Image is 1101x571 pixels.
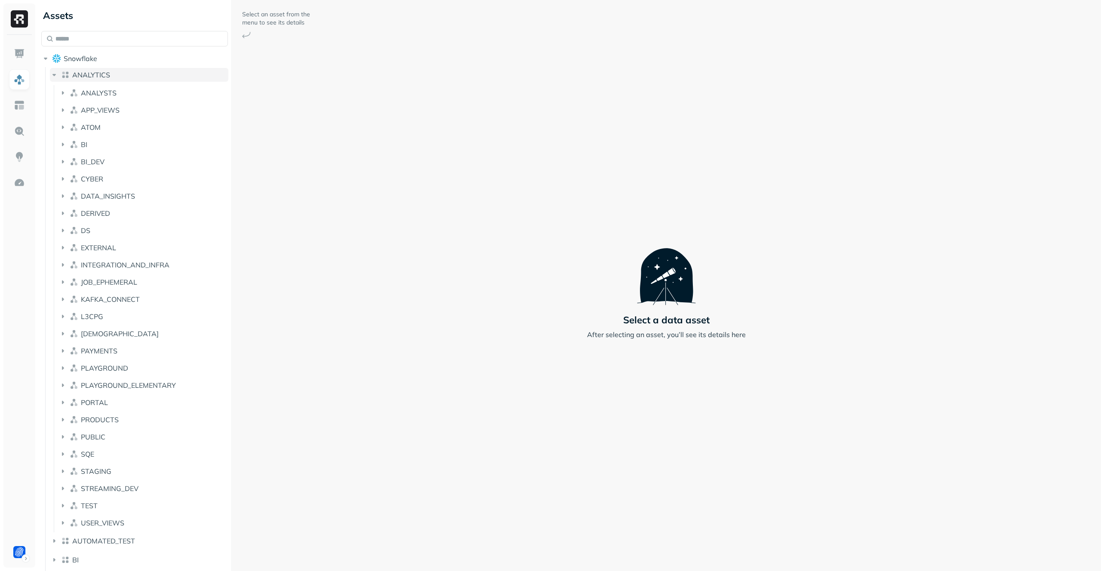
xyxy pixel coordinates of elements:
[70,381,78,390] img: namespace
[70,140,78,149] img: namespace
[81,519,124,527] span: USER_VIEWS
[81,89,117,97] span: ANALYSTS
[61,71,70,79] img: lake
[81,175,103,183] span: CYBER
[587,329,746,340] p: After selecting an asset, you’ll see its details here
[70,278,78,286] img: namespace
[61,537,70,545] img: lake
[58,516,229,530] button: USER_VIEWS
[81,140,87,149] span: BI
[81,123,101,132] span: ATOM
[70,467,78,476] img: namespace
[70,312,78,321] img: namespace
[58,378,229,392] button: PLAYGROUND_ELEMENTARY
[58,361,229,375] button: PLAYGROUND
[50,534,228,548] button: AUTOMATED_TEST
[70,364,78,372] img: namespace
[70,295,78,304] img: namespace
[14,151,25,163] img: Insights
[70,398,78,407] img: namespace
[70,106,78,114] img: namespace
[81,192,135,200] span: DATA_INSIGHTS
[70,347,78,355] img: namespace
[58,396,229,409] button: PORTAL
[70,433,78,441] img: namespace
[81,433,105,441] span: PUBLIC
[14,100,25,111] img: Asset Explorer
[58,344,229,358] button: PAYMENTS
[81,278,137,286] span: JOB_EPHEMERAL
[14,177,25,188] img: Optimization
[58,499,229,513] button: TEST
[58,155,229,169] button: BI_DEV
[637,231,696,305] img: Telescope
[58,413,229,427] button: PRODUCTS
[81,484,138,493] span: STREAMING_DEV
[81,381,176,390] span: PLAYGROUND_ELEMENTARY
[81,261,169,269] span: INTEGRATION_AND_INFRA
[58,241,229,255] button: EXTERNAL
[81,106,120,114] span: APP_VIEWS
[81,329,159,338] span: [DEMOGRAPHIC_DATA]
[70,89,78,97] img: namespace
[41,52,228,65] button: Snowflake
[58,464,229,478] button: STAGING
[52,54,61,62] img: root
[81,415,119,424] span: PRODUCTS
[58,172,229,186] button: CYBER
[58,189,229,203] button: DATA_INSIGHTS
[58,206,229,220] button: DERIVED
[58,224,229,237] button: DS
[81,209,110,218] span: DERIVED
[242,10,311,27] p: Select an asset from the menu to see its details
[70,192,78,200] img: namespace
[58,275,229,289] button: JOB_EPHEMERAL
[50,553,228,567] button: BI
[81,295,140,304] span: KAFKA_CONNECT
[11,10,28,28] img: Ryft
[70,329,78,338] img: namespace
[81,157,105,166] span: BI_DEV
[81,450,94,458] span: SQE
[81,398,108,407] span: PORTAL
[81,467,111,476] span: STAGING
[70,243,78,252] img: namespace
[14,126,25,137] img: Query Explorer
[70,501,78,510] img: namespace
[58,430,229,444] button: PUBLIC
[70,123,78,132] img: namespace
[58,120,229,134] button: ATOM
[58,292,229,306] button: KAFKA_CONNECT
[72,556,79,564] span: BI
[81,226,90,235] span: DS
[58,327,229,341] button: [DEMOGRAPHIC_DATA]
[58,482,229,495] button: STREAMING_DEV
[81,312,103,321] span: L3CPG
[72,537,135,545] span: AUTOMATED_TEST
[70,261,78,269] img: namespace
[14,74,25,85] img: Assets
[70,175,78,183] img: namespace
[13,546,25,558] img: Forter
[70,484,78,493] img: namespace
[623,314,710,326] p: Select a data asset
[58,103,229,117] button: APP_VIEWS
[58,310,229,323] button: L3CPG
[58,258,229,272] button: INTEGRATION_AND_INFRA
[70,519,78,527] img: namespace
[242,32,251,38] img: Arrow
[81,364,128,372] span: PLAYGROUND
[58,86,229,100] button: ANALYSTS
[64,54,97,63] span: Snowflake
[81,243,116,252] span: EXTERNAL
[58,138,229,151] button: BI
[70,450,78,458] img: namespace
[72,71,110,79] span: ANALYTICS
[81,347,117,355] span: PAYMENTS
[58,447,229,461] button: SQE
[41,9,228,22] div: Assets
[14,48,25,59] img: Dashboard
[70,226,78,235] img: namespace
[50,68,228,82] button: ANALYTICS
[70,415,78,424] img: namespace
